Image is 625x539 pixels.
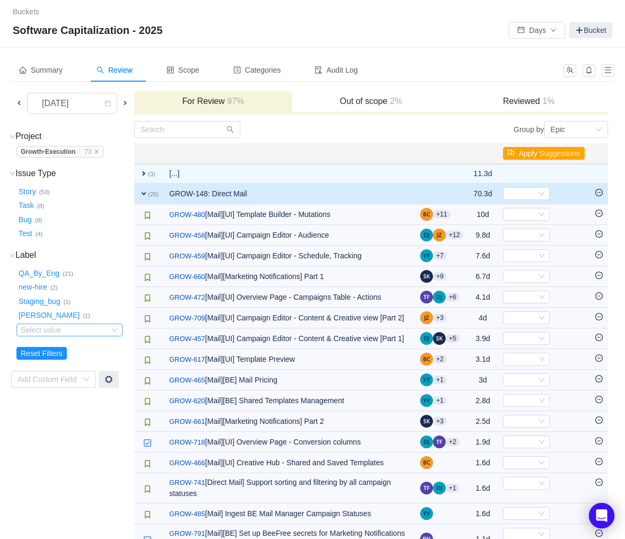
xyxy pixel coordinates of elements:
[420,394,433,407] img: YY
[539,232,545,239] i: icon: down
[164,164,415,184] td: [...]
[540,97,555,106] span: 1%
[16,293,64,310] button: Staging_bug
[468,308,498,328] td: 4d
[468,473,498,503] td: 1.6d
[105,100,111,108] i: icon: calendar
[64,299,71,305] small: (1)
[143,232,152,240] img: 10315
[224,97,244,106] span: 97%
[595,272,603,279] i: icon: minus-circle
[227,126,234,133] i: icon: search
[164,308,415,328] td: [Mail][UI] Campaign Editor - Content & Creative view [Part 2]
[468,164,498,184] td: 11.3d
[539,397,545,405] i: icon: down
[169,272,205,282] a: GROW-660
[595,375,603,382] i: icon: minus-circle
[539,294,545,301] i: icon: down
[595,458,603,465] i: icon: minus-circle
[143,377,152,385] img: 10315
[468,411,498,432] td: 2.5d
[233,66,241,74] i: icon: profile
[164,246,415,266] td: [Mail][UI] Campaign Editor - Schedule, Tracking
[468,453,498,473] td: 1.6d
[143,459,152,468] img: 10315
[143,294,152,302] img: 10315
[595,479,603,486] i: icon: minus-circle
[387,97,402,106] span: 2%
[10,134,15,140] i: icon: down
[433,291,446,303] img: DJ
[468,287,498,308] td: 4.1d
[16,197,37,214] button: Task
[446,231,463,239] aui-badge: +12
[509,22,565,39] button: icon: calendarDaysicon: down
[19,66,27,74] i: icon: home
[433,251,447,260] aui-badge: +7
[148,191,159,197] small: (26)
[10,171,15,177] i: icon: down
[164,184,415,204] td: GROW-148: Direct Mail
[84,148,91,155] span: 73
[433,314,447,322] aui-badge: +3
[420,456,433,469] img: BC
[169,477,205,488] a: GROW-741
[13,22,169,39] span: Software Capitalization - 2025
[595,416,603,424] i: icon: minus-circle
[18,374,78,385] div: Add Custom Field
[143,510,152,519] img: 10315
[94,149,99,154] i: icon: close
[583,64,595,77] button: icon: bell
[143,356,152,364] img: 10315
[595,126,602,134] i: icon: down
[143,315,152,323] img: 10315
[164,349,415,370] td: [Mail][UI] Template Preview
[539,315,545,322] i: icon: down
[468,503,498,524] td: 1.6d
[97,66,133,74] span: Review
[595,189,603,196] i: icon: minus-circle
[420,353,433,366] img: BC
[503,147,585,160] button: icon: flagApply Suggestions
[595,313,603,320] i: icon: minus-circle
[164,453,415,473] td: [Mail][UI] Creative Hub - Shared and Saved Templates
[50,284,58,291] small: (2)
[143,335,152,344] img: 10315
[36,231,43,237] small: (4)
[16,131,133,142] h3: Project
[539,439,545,446] i: icon: down
[595,529,603,537] i: icon: minus-circle
[169,396,205,406] a: GROW-620
[111,327,118,334] i: icon: down
[169,210,205,220] a: GROW-480
[446,293,459,301] aui-badge: +6
[164,287,415,308] td: [Mail][UI] Overview Page - Campaigns Table - Actions
[420,373,433,386] img: YY
[468,184,498,204] td: 70.3d
[468,432,498,453] td: 1.9d
[21,325,105,335] div: Select value
[143,397,152,406] img: 10315
[164,266,415,287] td: [Mail][Marketing Notifications] Part 1
[10,253,15,258] i: icon: down
[433,482,446,494] img: DJ
[39,189,50,195] small: (53)
[164,225,415,246] td: [Mail][UI] Campaign Editor - Audience
[16,225,36,242] button: Test
[539,273,545,281] i: icon: down
[164,503,415,524] td: [Mail] Ingest BE Mail Manager Campaign Statuses
[433,210,450,219] aui-badge: +11
[563,64,576,77] button: icon: team
[468,328,498,349] td: 3.9d
[169,375,205,386] a: GROW-465
[371,121,607,138] div: Group by
[315,66,322,74] i: icon: audit
[420,311,433,324] img: JR
[83,376,90,384] i: icon: down
[21,148,75,155] strong: Growth-Execution
[595,396,603,403] i: icon: minus-circle
[167,66,199,74] span: Scope
[468,204,498,225] td: 10d
[169,292,205,303] a: GROW-472
[420,249,433,262] img: YY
